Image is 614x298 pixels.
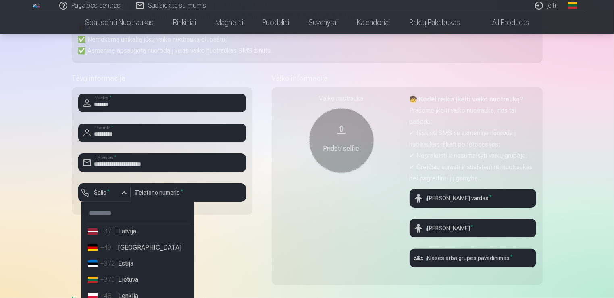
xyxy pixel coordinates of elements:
button: Pridėti selfie [309,108,374,173]
div: Vaiko nuotrauka [278,94,405,103]
a: Raktų pakabukas [400,11,470,34]
div: +372 [101,259,117,269]
div: +371 [101,227,117,236]
a: All products [470,11,539,34]
a: Spausdinti nuotraukas [75,11,163,34]
p: ✔ Nepraleisti ir nesumaišyti vaikų grupėje; [410,150,536,162]
p: ✅ Nemokamą unikalią jūsų vaiko nuotrauką el. paštu; [78,34,536,45]
button: Šalis* [78,183,131,202]
img: /fa2 [32,3,41,8]
li: [GEOGRAPHIC_DATA] [85,239,191,256]
li: Latvija [85,223,191,239]
div: +49 [101,243,117,252]
strong: 🧒 Kodėl reikia įkelti vaiko nuotrauką? [410,95,524,103]
a: Suvenyrai [299,11,347,34]
a: Puodeliai [253,11,299,34]
li: Estija [85,256,191,272]
h5: Tėvų informacija [72,73,252,84]
a: Kalendoriai [347,11,400,34]
p: ✅ Asmeninę apsaugotą nuorodą į visas vaiko nuotraukas SMS žinute. [78,45,536,57]
p: Prašome įkelti vaiko nuotrauką, nes tai padeda: [410,105,536,128]
h5: Vaiko informacija [272,73,543,84]
p: ✔ Greičiau surasti ir susisteminti nuotraukas bei pagreitinti jų gamybą. [410,162,536,184]
div: +370 [101,275,117,285]
a: Magnetai [206,11,253,34]
p: ✔ Išsiųsti SMS su asmenine nuoroda į nuotraukas iškart po fotosesijos; [410,128,536,150]
div: Pridėti selfie [317,144,366,153]
a: Rinkiniai [163,11,206,34]
li: Lietuva [85,272,191,288]
label: Šalis [91,189,113,197]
